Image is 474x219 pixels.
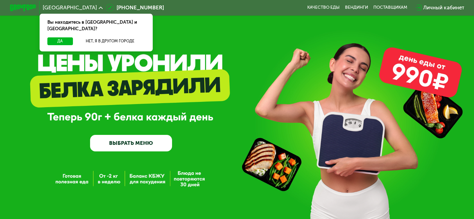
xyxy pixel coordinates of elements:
div: Вы находитесь в [GEOGRAPHIC_DATA] и [GEOGRAPHIC_DATA]? [40,14,153,37]
a: Вендинги [345,5,368,10]
a: [PHONE_NUMBER] [106,4,164,12]
button: Да [47,37,73,45]
button: Нет, я в другом городе [75,37,145,45]
a: Качество еды [307,5,340,10]
div: Личный кабинет [423,4,464,12]
a: ВЫБРАТЬ МЕНЮ [90,135,172,151]
div: поставщикам [373,5,407,10]
span: [GEOGRAPHIC_DATA] [43,5,97,10]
